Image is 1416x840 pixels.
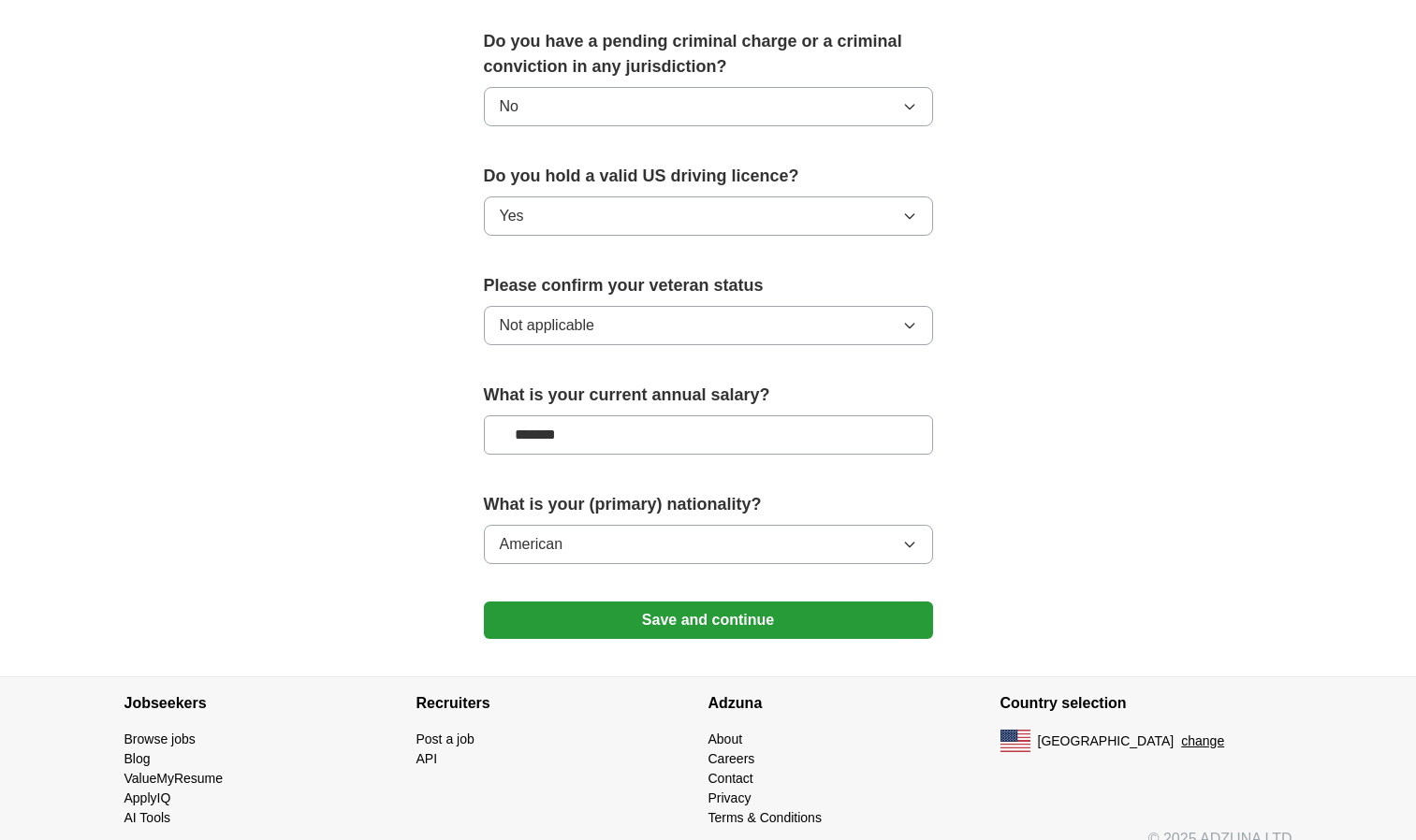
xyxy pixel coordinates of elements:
[484,306,933,345] button: Not applicable
[484,29,933,80] label: Do you have a pending criminal charge or a criminal conviction in any jurisdiction?
[484,492,933,517] label: What is your (primary) nationality?
[1038,731,1175,751] span: [GEOGRAPHIC_DATA]
[484,383,933,408] label: What is your current annual salary?
[1181,731,1224,751] button: change
[484,601,933,639] button: Save and continue
[124,731,196,746] a: Browse jobs
[416,751,438,766] a: API
[416,731,474,746] a: Post a job
[708,771,753,786] a: Contact
[124,771,224,786] a: ValueMyResume
[500,205,524,227] span: Yes
[484,164,933,189] label: Do you hold a valid US driving licence?
[1000,677,1292,730] h4: Country selection
[708,751,755,766] a: Careers
[124,810,171,825] a: AI Tools
[484,196,933,236] button: Yes
[484,525,933,564] button: American
[484,273,933,298] label: Please confirm your veteran status
[124,790,171,805] a: ApplyIQ
[500,95,518,118] span: No
[708,810,822,825] a: Terms & Conditions
[1000,730,1030,752] img: US flag
[708,790,752,805] a: Privacy
[500,533,563,556] span: American
[500,314,594,337] span: Not applicable
[124,751,151,766] a: Blog
[484,87,933,126] button: No
[708,731,743,746] a: About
